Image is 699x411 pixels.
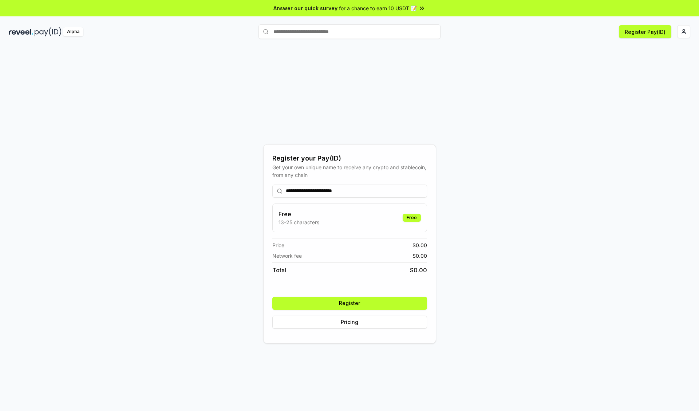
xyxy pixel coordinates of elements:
[273,4,337,12] span: Answer our quick survey
[272,163,427,179] div: Get your own unique name to receive any crypto and stablecoin, from any chain
[9,27,33,36] img: reveel_dark
[272,316,427,329] button: Pricing
[410,266,427,274] span: $ 0.00
[279,210,319,218] h3: Free
[35,27,62,36] img: pay_id
[339,4,417,12] span: for a chance to earn 10 USDT 📝
[63,27,83,36] div: Alpha
[272,297,427,310] button: Register
[279,218,319,226] p: 13-25 characters
[272,241,284,249] span: Price
[272,153,427,163] div: Register your Pay(ID)
[403,214,421,222] div: Free
[412,252,427,260] span: $ 0.00
[619,25,671,38] button: Register Pay(ID)
[272,266,286,274] span: Total
[272,252,302,260] span: Network fee
[412,241,427,249] span: $ 0.00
